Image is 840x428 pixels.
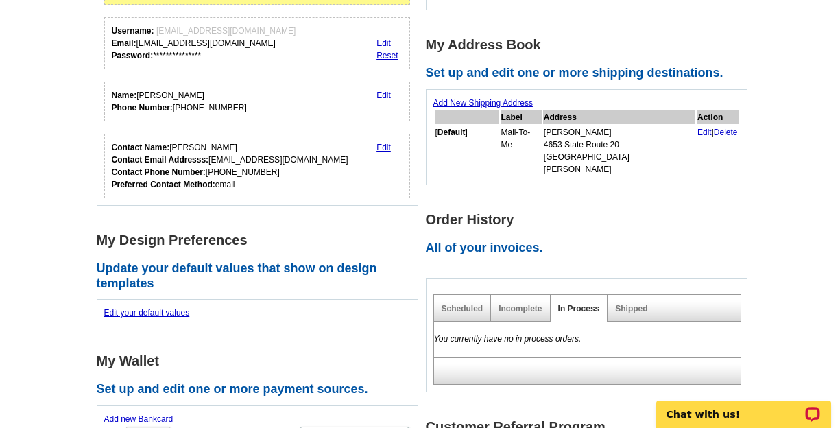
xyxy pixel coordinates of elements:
[426,66,755,81] h2: Set up and edit one or more shipping destinations.
[376,143,391,152] a: Edit
[697,128,712,137] a: Edit
[376,91,391,100] a: Edit
[112,38,136,48] strong: Email:
[435,126,499,176] td: [ ]
[112,89,247,114] div: [PERSON_NAME] [PHONE_NUMBER]
[543,110,695,124] th: Address
[433,98,533,108] a: Add New Shipping Address
[112,155,209,165] strong: Contact Email Addresss:
[376,51,398,60] a: Reset
[97,354,426,368] h1: My Wallet
[112,51,154,60] strong: Password:
[434,334,581,344] em: You currently have no in process orders.
[112,91,137,100] strong: Name:
[112,103,173,112] strong: Phone Number:
[156,26,296,36] span: [EMAIL_ADDRESS][DOMAIN_NAME]
[442,304,483,313] a: Scheduled
[112,143,170,152] strong: Contact Name:
[104,17,411,69] div: Your login information.
[112,141,348,191] div: [PERSON_NAME] [EMAIL_ADDRESS][DOMAIN_NAME] [PHONE_NUMBER] email
[112,167,206,177] strong: Contact Phone Number:
[501,110,542,124] th: Label
[104,82,411,121] div: Your personal details.
[543,126,695,176] td: [PERSON_NAME] 4653 State Route 20 [GEOGRAPHIC_DATA][PERSON_NAME]
[97,261,426,291] h2: Update your default values that show on design templates
[426,213,755,227] h1: Order History
[426,241,755,256] h2: All of your invoices.
[112,180,215,189] strong: Preferred Contact Method:
[97,382,426,397] h2: Set up and edit one or more payment sources.
[714,128,738,137] a: Delete
[97,233,426,248] h1: My Design Preferences
[104,134,411,198] div: Who should we contact regarding order issues?
[499,304,542,313] a: Incomplete
[697,110,739,124] th: Action
[558,304,600,313] a: In Process
[112,26,154,36] strong: Username:
[615,304,647,313] a: Shipped
[426,38,755,52] h1: My Address Book
[104,414,173,424] a: Add new Bankcard
[104,308,190,318] a: Edit your default values
[697,126,739,176] td: |
[376,38,391,48] a: Edit
[501,126,542,176] td: Mail-To-Me
[647,385,840,428] iframe: LiveChat chat widget
[437,128,466,137] b: Default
